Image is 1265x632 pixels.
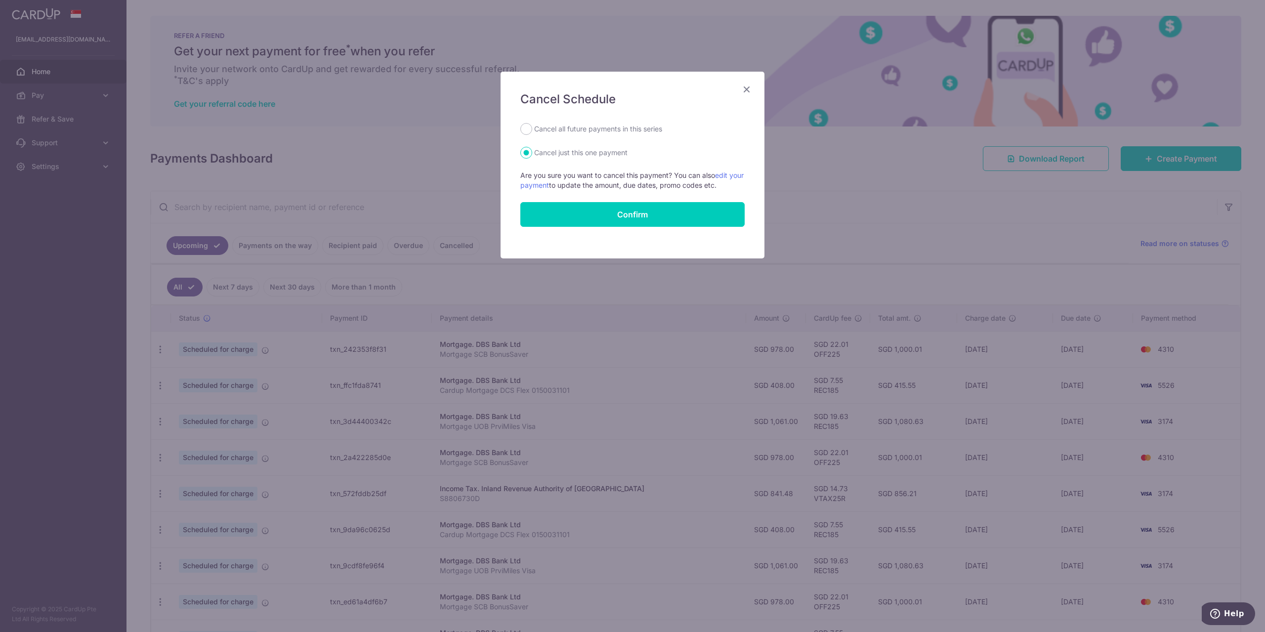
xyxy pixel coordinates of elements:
label: Cancel all future payments in this series [534,123,662,135]
p: Are you sure you want to cancel this payment? You can also to update the amount, due dates, promo... [520,170,745,190]
label: Cancel just this one payment [534,147,628,159]
button: Confirm [520,202,745,227]
button: Close [741,84,753,95]
iframe: Opens a widget where you can find more information [1202,602,1255,627]
h5: Cancel Schedule [520,91,745,107]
